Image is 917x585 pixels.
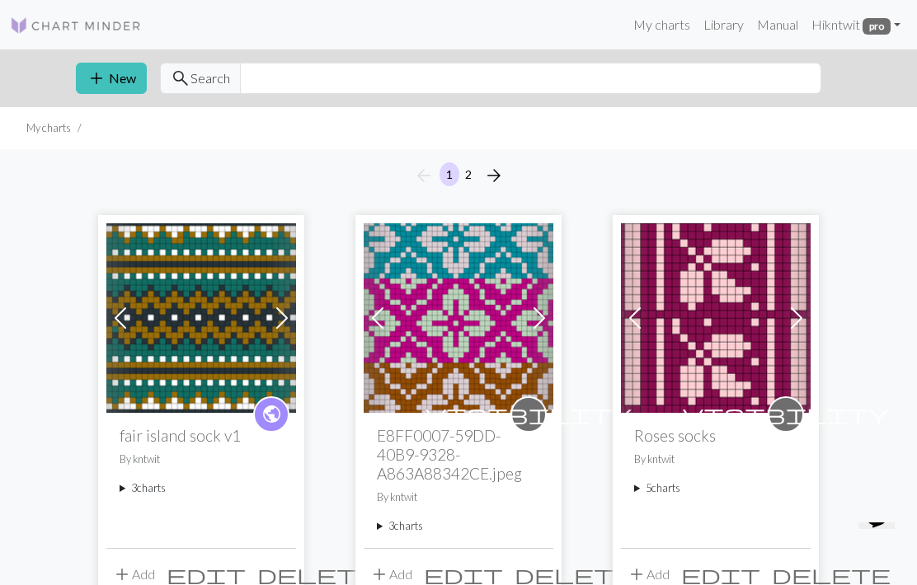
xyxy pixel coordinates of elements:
span: visibility [683,401,889,427]
a: My charts [627,8,697,41]
span: visibility [426,401,632,427]
li: My charts [26,120,71,136]
a: Eedit flower 72sts [364,308,553,324]
a: Hikntwit pro [805,8,907,41]
span: Search [190,68,230,88]
i: private [683,398,889,431]
span: add [87,67,106,90]
a: Manual [750,8,805,41]
i: Edit [681,564,760,584]
a: public [253,396,289,433]
a: Roses back of leg 39 sts [621,308,811,324]
button: 2 [458,162,478,186]
i: private [426,398,632,431]
button: Next [477,162,510,189]
p: By kntwit [377,489,540,505]
summary: 3charts [120,480,283,496]
summary: 3charts [377,518,540,534]
img: fair island sock v1 [106,223,296,413]
i: Edit [167,564,246,584]
a: fair island sock v1 [106,308,296,324]
summary: 5charts [634,480,797,496]
h2: fair island sock v1 [120,426,283,445]
span: arrow_forward [484,164,504,187]
iframe: chat widget [852,522,907,575]
img: Eedit flower 72sts [364,223,553,413]
nav: Page navigation [407,162,510,189]
i: Next [484,166,504,185]
span: search [171,67,190,90]
button: New [76,63,147,94]
img: Roses back of leg 39 sts [621,223,811,413]
span: public [261,401,282,427]
a: Library [697,8,750,41]
button: 1 [440,162,459,186]
p: By kntwit [634,452,797,467]
h2: Roses socks [634,426,797,445]
i: public [261,398,282,431]
img: Logo [10,16,142,35]
i: Edit [424,564,503,584]
h2: E8FF0007-59DD-40B9-9328-A863A88342CE.jpeg [377,426,540,483]
p: By kntwit [120,452,283,467]
span: pro [863,18,891,35]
